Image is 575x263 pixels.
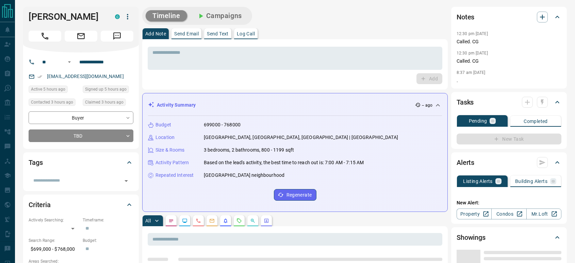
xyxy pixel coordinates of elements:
div: condos.ca [115,14,120,19]
svg: Listing Alerts [223,218,228,223]
div: Showings [457,229,561,246]
p: Pending [469,119,487,123]
svg: Emails [209,218,215,223]
button: Regenerate [274,189,316,201]
div: Fri Aug 15 2025 [83,98,133,108]
div: Notes [457,9,561,25]
p: 8:37 am [DATE] [457,70,486,75]
p: -- ago [422,102,432,108]
p: Completed [524,119,548,124]
div: Activity Summary-- ago [148,99,442,111]
p: Budget: [83,237,133,244]
h1: [PERSON_NAME] [29,11,105,22]
svg: Lead Browsing Activity [182,218,187,223]
p: All [145,218,151,223]
span: Claimed 3 hours ago [85,99,124,106]
span: Signed up 5 hours ago [85,86,127,93]
span: Email [65,31,97,42]
button: Open [121,176,131,186]
p: Size & Rooms [155,146,185,154]
div: Alerts [457,154,561,171]
a: Condos [491,208,526,219]
p: Budget [155,121,171,128]
svg: Calls [196,218,201,223]
span: Active 5 hours ago [31,86,65,93]
div: Tags [29,154,133,171]
p: Send Text [207,31,229,36]
p: 699000 - 768000 [204,121,241,128]
div: Fri Aug 15 2025 [29,86,79,95]
p: Activity Summary [157,102,196,109]
svg: Email Verified [37,74,42,79]
svg: Notes [168,218,174,223]
p: $699,000 - $768,000 [29,244,79,255]
p: Based on the lead's activity, the best time to reach out is: 7:00 AM - 7:15 AM [204,159,364,166]
svg: Agent Actions [264,218,269,223]
button: Timeline [146,10,187,21]
button: Open [65,58,73,66]
p: [GEOGRAPHIC_DATA] neighbourhood [204,172,284,179]
p: Add Note [145,31,166,36]
span: Contacted 3 hours ago [31,99,73,106]
p: Listing Alerts [463,179,493,184]
p: . [457,77,561,84]
p: Repeated Interest [155,172,194,179]
h2: Tasks [457,97,474,108]
p: New Alert: [457,199,561,206]
div: Tasks [457,94,561,110]
h2: Showings [457,232,486,243]
h2: Tags [29,157,43,168]
p: 3 bedrooms, 2 bathrooms, 800 - 1199 sqft [204,146,294,154]
div: Buyer [29,111,133,124]
div: TBD [29,129,133,142]
p: Timeframe: [83,217,133,223]
a: [EMAIL_ADDRESS][DOMAIN_NAME] [47,74,124,79]
p: Building Alerts [515,179,547,184]
h2: Alerts [457,157,474,168]
div: Fri Aug 15 2025 [83,86,133,95]
div: Fri Aug 15 2025 [29,98,79,108]
span: Message [101,31,133,42]
a: Mr.Loft [526,208,561,219]
p: Actively Searching: [29,217,79,223]
p: Called. CG [457,58,561,65]
h2: Notes [457,12,474,22]
p: [GEOGRAPHIC_DATA], [GEOGRAPHIC_DATA], [GEOGRAPHIC_DATA] | [GEOGRAPHIC_DATA] [204,134,398,141]
span: Call [29,31,61,42]
svg: Requests [236,218,242,223]
p: Called. CG [457,38,561,45]
svg: Opportunities [250,218,256,223]
p: Activity Pattern [155,159,189,166]
p: 12:30 pm [DATE] [457,31,488,36]
div: Criteria [29,197,133,213]
button: Campaigns [190,10,249,21]
p: Send Email [174,31,199,36]
a: Property [457,208,492,219]
p: 12:30 pm [DATE] [457,51,488,56]
p: Log Call [237,31,255,36]
p: Location [155,134,175,141]
h2: Criteria [29,199,51,210]
p: Search Range: [29,237,79,244]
